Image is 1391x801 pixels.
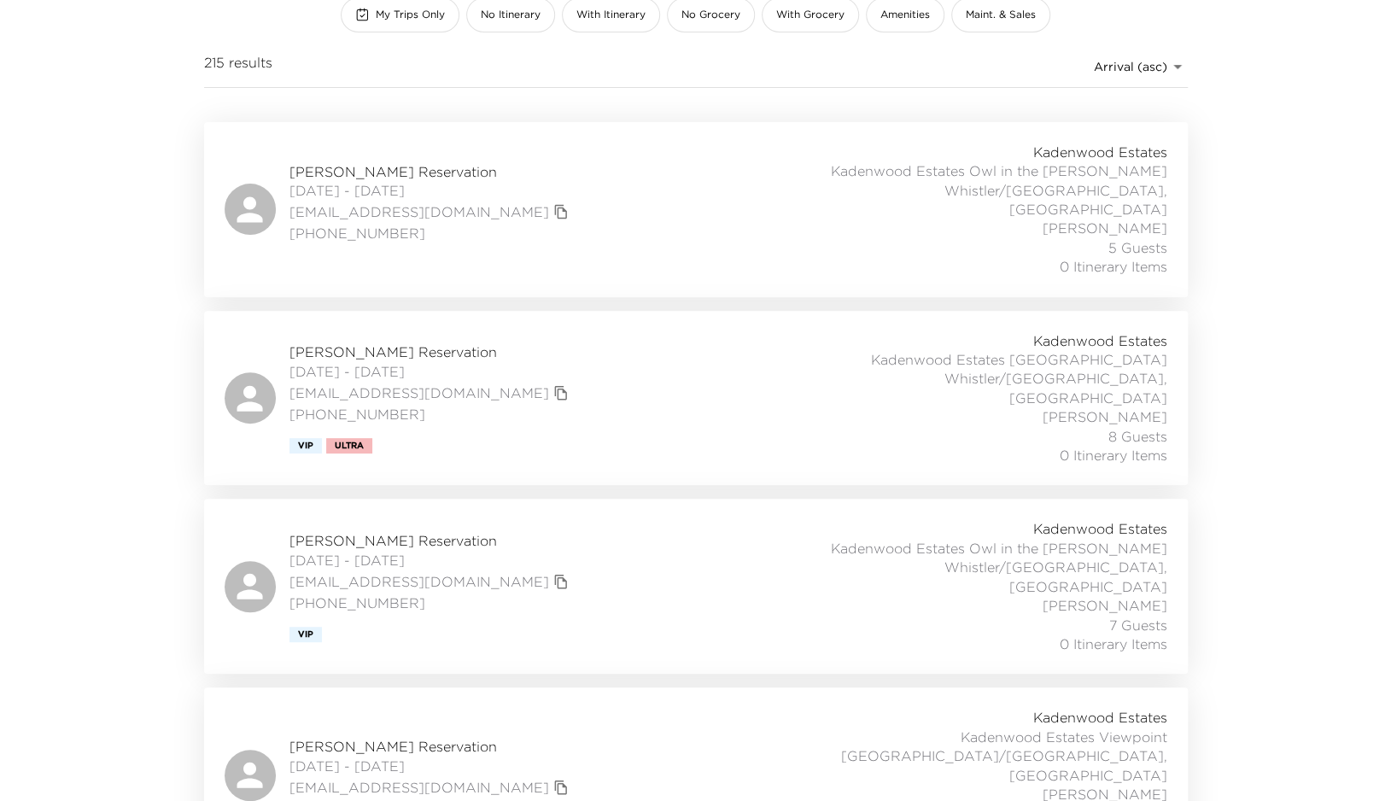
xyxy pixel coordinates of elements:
[1033,331,1167,350] span: Kadenwood Estates
[1094,59,1167,74] span: Arrival (asc)
[790,539,1167,596] span: Kadenwood Estates Owl in the [PERSON_NAME] Whistler/[GEOGRAPHIC_DATA], [GEOGRAPHIC_DATA]
[790,350,1167,407] span: Kadenwood Estates [GEOGRAPHIC_DATA] Whistler/[GEOGRAPHIC_DATA], [GEOGRAPHIC_DATA]
[376,8,445,22] span: My Trips Only
[1060,446,1167,465] span: 0 Itinerary Items
[289,224,573,243] span: [PHONE_NUMBER]
[549,775,573,799] button: copy primary member email
[204,311,1188,486] a: [PERSON_NAME] Reservation[DATE] - [DATE][EMAIL_ADDRESS][DOMAIN_NAME]copy primary member email[PHO...
[681,8,740,22] span: No Grocery
[1060,634,1167,653] span: 0 Itinerary Items
[289,551,573,570] span: [DATE] - [DATE]
[289,383,549,402] a: [EMAIL_ADDRESS][DOMAIN_NAME]
[335,441,364,451] span: Ultra
[1043,596,1167,615] span: [PERSON_NAME]
[289,572,549,591] a: [EMAIL_ADDRESS][DOMAIN_NAME]
[1108,238,1167,257] span: 5 Guests
[1043,219,1167,237] span: [PERSON_NAME]
[790,161,1167,219] span: Kadenwood Estates Owl in the [PERSON_NAME] Whistler/[GEOGRAPHIC_DATA], [GEOGRAPHIC_DATA]
[289,181,573,200] span: [DATE] - [DATE]
[1109,616,1167,634] span: 7 Guests
[204,122,1188,297] a: [PERSON_NAME] Reservation[DATE] - [DATE][EMAIL_ADDRESS][DOMAIN_NAME]copy primary member email[PHO...
[1060,257,1167,276] span: 0 Itinerary Items
[549,381,573,405] button: copy primary member email
[576,8,646,22] span: With Itinerary
[289,202,549,221] a: [EMAIL_ADDRESS][DOMAIN_NAME]
[289,737,573,756] span: [PERSON_NAME] Reservation
[549,570,573,593] button: copy primary member email
[289,778,549,797] a: [EMAIL_ADDRESS][DOMAIN_NAME]
[1033,708,1167,727] span: Kadenwood Estates
[289,593,573,612] span: [PHONE_NUMBER]
[204,499,1188,674] a: [PERSON_NAME] Reservation[DATE] - [DATE][EMAIL_ADDRESS][DOMAIN_NAME]copy primary member email[PHO...
[481,8,541,22] span: No Itinerary
[298,629,313,640] span: Vip
[790,728,1167,785] span: Kadenwood Estates Viewpoint [GEOGRAPHIC_DATA]/[GEOGRAPHIC_DATA], [GEOGRAPHIC_DATA]
[298,441,313,451] span: Vip
[289,162,573,181] span: [PERSON_NAME] Reservation
[549,200,573,224] button: copy primary member email
[1043,407,1167,426] span: [PERSON_NAME]
[1033,143,1167,161] span: Kadenwood Estates
[1108,427,1167,446] span: 8 Guests
[289,362,573,381] span: [DATE] - [DATE]
[289,531,573,550] span: [PERSON_NAME] Reservation
[880,8,930,22] span: Amenities
[966,8,1036,22] span: Maint. & Sales
[289,405,573,424] span: [PHONE_NUMBER]
[204,53,272,80] span: 215 results
[1033,519,1167,538] span: Kadenwood Estates
[289,342,573,361] span: [PERSON_NAME] Reservation
[776,8,845,22] span: With Grocery
[289,757,573,775] span: [DATE] - [DATE]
